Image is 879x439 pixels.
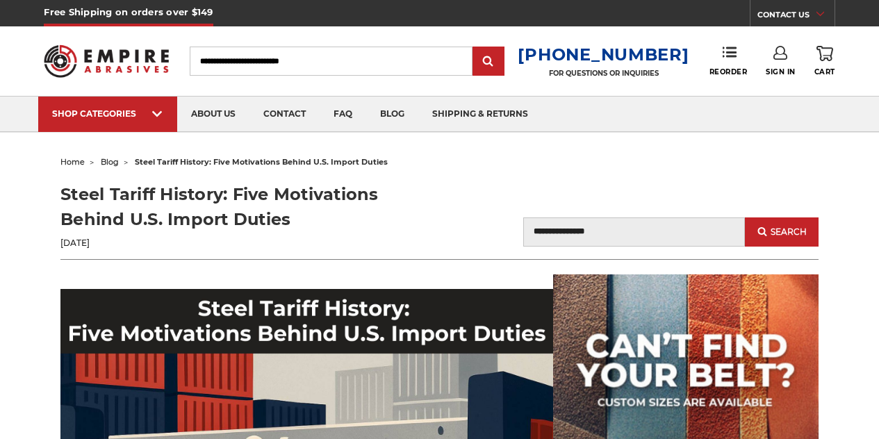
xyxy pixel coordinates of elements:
[44,37,168,85] img: Empire Abrasives
[320,97,366,132] a: faq
[475,48,502,76] input: Submit
[135,157,388,167] span: steel tariff history: five motivations behind u.s. import duties
[814,46,835,76] a: Cart
[52,108,163,119] div: SHOP CATEGORIES
[745,217,819,247] button: Search
[177,97,249,132] a: about us
[60,182,439,232] h1: Steel Tariff History: Five Motivations Behind U.S. Import Duties
[60,157,85,167] a: home
[766,67,796,76] span: Sign In
[757,7,835,26] a: CONTACT US
[814,67,835,76] span: Cart
[101,157,119,167] a: blog
[60,237,439,249] p: [DATE]
[366,97,418,132] a: blog
[418,97,542,132] a: shipping & returns
[518,69,689,78] p: FOR QUESTIONS OR INQUIRIES
[709,67,748,76] span: Reorder
[249,97,320,132] a: contact
[771,227,807,237] span: Search
[518,44,689,65] a: [PHONE_NUMBER]
[709,46,748,76] a: Reorder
